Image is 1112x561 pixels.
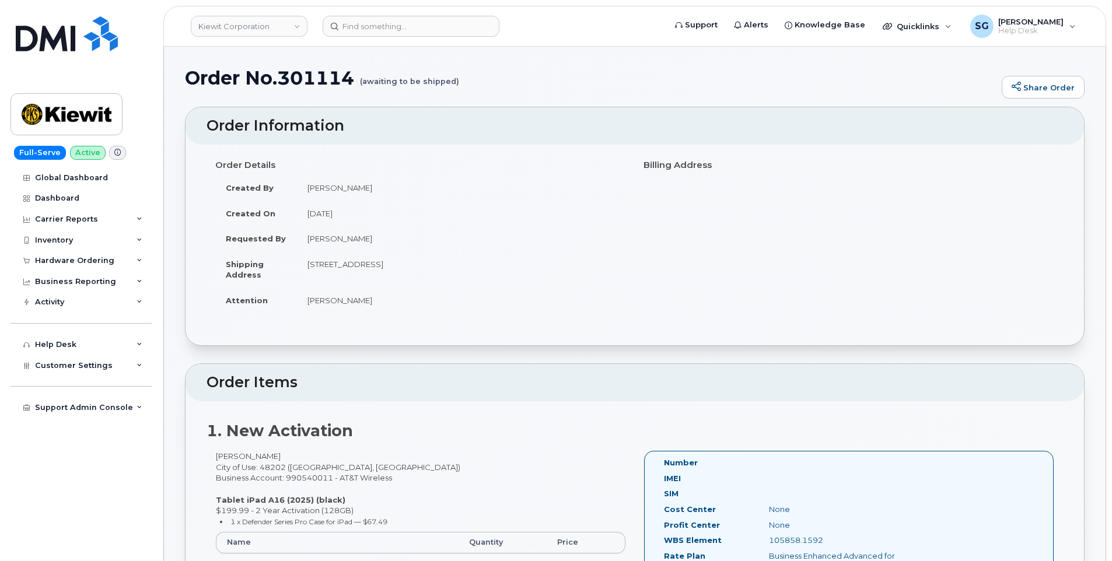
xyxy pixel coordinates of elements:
[230,517,387,526] small: 1 x Defender Series Pro Case for iPad — $67.49
[216,495,345,504] strong: Tablet iPad A16 (2025) (black)
[664,520,720,531] label: Profit Center
[297,226,626,251] td: [PERSON_NAME]
[664,535,722,546] label: WBS Element
[1002,76,1085,99] a: Share Order
[207,118,1063,134] h2: Order Information
[760,504,907,515] div: None
[226,234,286,243] strong: Requested By
[664,488,679,499] label: SIM
[644,160,1054,170] h4: Billing Address
[226,209,275,218] strong: Created On
[207,421,353,440] strong: 1. New Activation
[226,260,264,280] strong: Shipping Address
[226,183,274,192] strong: Created By
[664,457,698,468] label: Number
[760,520,907,531] div: None
[216,532,459,553] th: Name
[1061,510,1103,552] iframe: Messenger Launcher
[297,201,626,226] td: [DATE]
[360,68,459,86] small: (awaiting to be shipped)
[547,532,625,553] th: Price
[664,504,716,515] label: Cost Center
[215,160,626,170] h4: Order Details
[760,535,907,546] div: 105858.1592
[297,251,626,287] td: [STREET_ADDRESS]
[664,473,681,484] label: IMEI
[207,374,1063,391] h2: Order Items
[185,68,996,88] h1: Order No.301114
[226,296,268,305] strong: Attention
[297,287,626,313] td: [PERSON_NAME]
[297,175,626,201] td: [PERSON_NAME]
[459,532,547,553] th: Quantity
